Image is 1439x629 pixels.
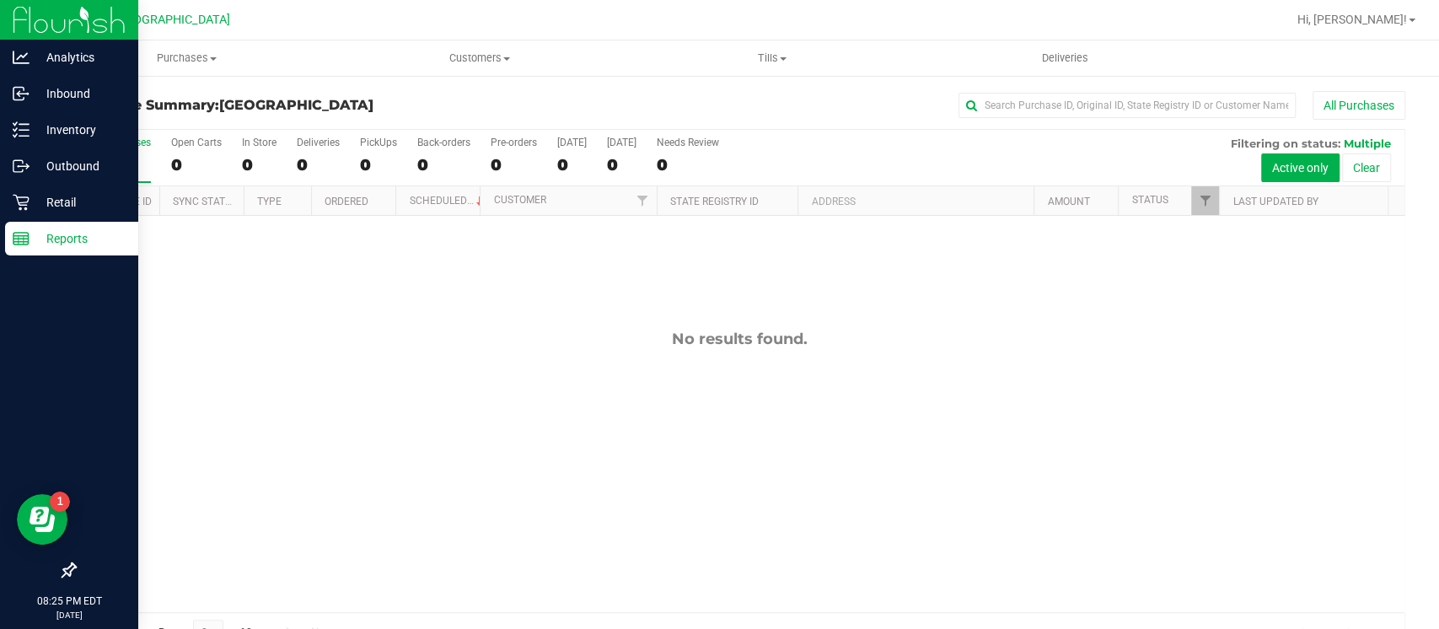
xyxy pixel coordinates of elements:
div: In Store [242,137,277,148]
iframe: Resource center unread badge [50,492,70,512]
a: Customer [493,194,545,206]
inline-svg: Analytics [13,49,30,66]
p: Inbound [30,83,131,104]
div: 0 [297,155,340,175]
div: 0 [491,155,537,175]
button: Active only [1261,153,1340,182]
inline-svg: Outbound [13,158,30,175]
div: 0 [242,155,277,175]
span: Tills [626,51,917,66]
span: Deliveries [1019,51,1111,66]
a: Ordered [325,196,368,207]
input: Search Purchase ID, Original ID, State Registry ID or Customer Name... [958,93,1296,118]
div: Back-orders [417,137,470,148]
p: Outbound [30,156,131,176]
div: [DATE] [607,137,636,148]
div: 0 [657,155,719,175]
iframe: Resource center [17,494,67,545]
span: Purchases [40,51,333,66]
div: [DATE] [557,137,587,148]
th: Address [797,186,1034,216]
a: State Registry ID [670,196,759,207]
a: Deliveries [919,40,1211,76]
button: All Purchases [1313,91,1405,120]
a: Filter [1191,186,1219,215]
span: Customers [334,51,625,66]
h3: Purchase Summary: [74,98,518,113]
inline-svg: Inventory [13,121,30,138]
div: 0 [360,155,397,175]
div: Needs Review [657,137,719,148]
a: Type [257,196,282,207]
p: [DATE] [8,609,131,621]
a: Filter [629,186,657,215]
a: Purchases [40,40,333,76]
inline-svg: Retail [13,194,30,211]
div: 0 [607,155,636,175]
a: Customers [333,40,626,76]
div: Deliveries [297,137,340,148]
a: Last Updated By [1232,196,1318,207]
div: 0 [557,155,587,175]
p: Reports [30,228,131,249]
span: [GEOGRAPHIC_DATA] [219,97,373,113]
a: Scheduled [409,195,486,207]
div: 0 [417,155,470,175]
p: Inventory [30,120,131,140]
div: PickUps [360,137,397,148]
a: Tills [626,40,918,76]
div: Open Carts [171,137,222,148]
a: Status [1131,194,1168,206]
p: Analytics [30,47,131,67]
p: Retail [30,192,131,212]
span: Multiple [1344,137,1391,150]
span: [GEOGRAPHIC_DATA] [115,13,230,27]
div: 0 [171,155,222,175]
div: Pre-orders [491,137,537,148]
div: No results found. [75,330,1404,348]
inline-svg: Inbound [13,85,30,102]
a: Amount [1047,196,1089,207]
button: Clear [1342,153,1391,182]
inline-svg: Reports [13,230,30,247]
span: Hi, [PERSON_NAME]! [1297,13,1407,26]
p: 08:25 PM EDT [8,594,131,609]
a: Sync Status [173,196,238,207]
span: Filtering on status: [1231,137,1340,150]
